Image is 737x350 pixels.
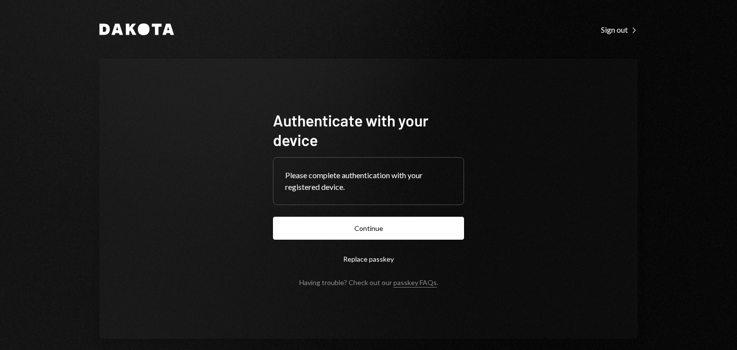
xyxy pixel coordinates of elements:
a: Sign out [601,24,638,35]
h1: Authenticate with your device [273,110,464,149]
div: Sign out [601,25,638,35]
button: Replace passkey [273,247,464,270]
div: Having trouble? Check out our . [299,278,438,287]
button: Continue [273,217,464,240]
a: passkey FAQs [393,278,437,288]
div: Please complete authentication with your registered device. [285,169,452,193]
